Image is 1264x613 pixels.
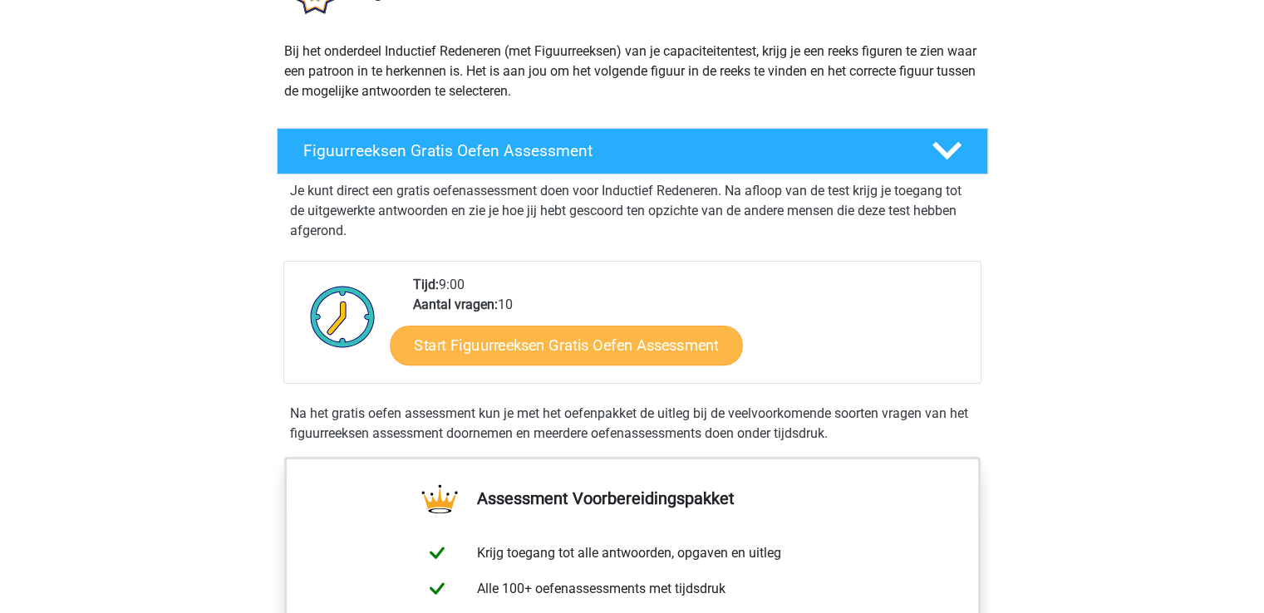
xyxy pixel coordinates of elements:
p: Bij het onderdeel Inductief Redeneren (met Figuurreeksen) van je capaciteitentest, krijg je een r... [284,42,981,101]
p: Je kunt direct een gratis oefenassessment doen voor Inductief Redeneren. Na afloop van de test kr... [290,181,975,241]
h4: Figuurreeksen Gratis Oefen Assessment [303,141,905,160]
div: 9:00 10 [401,275,980,383]
a: Figuurreeksen Gratis Oefen Assessment [270,128,995,174]
a: Start Figuurreeksen Gratis Oefen Assessment [390,325,742,365]
b: Aantal vragen: [413,297,498,312]
div: Na het gratis oefen assessment kun je met het oefenpakket de uitleg bij de veelvoorkomende soorte... [283,404,981,444]
img: Klok [301,275,385,358]
b: Tijd: [413,277,439,292]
